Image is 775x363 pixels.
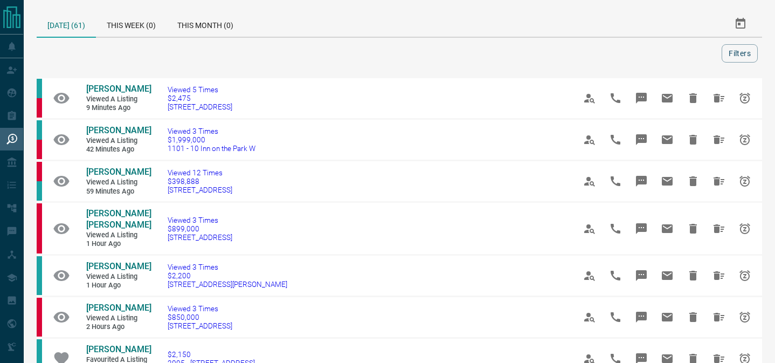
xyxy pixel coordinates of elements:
span: Snooze [732,127,758,153]
span: Hide All from Kareem A [706,263,732,289]
span: 9 minutes ago [86,104,151,113]
span: View Profile [577,85,603,111]
span: Message [628,304,654,330]
span: [STREET_ADDRESS] [168,233,232,242]
span: Message [628,168,654,194]
span: Message [628,127,654,153]
span: Viewed 5 Times [168,85,232,94]
span: 1 hour ago [86,239,151,249]
a: Viewed 3 Times$899,000[STREET_ADDRESS] [168,216,232,242]
a: Viewed 5 Times$2,475[STREET_ADDRESS] [168,85,232,111]
span: Email [654,216,680,242]
div: condos.ca [37,181,42,201]
span: Snooze [732,263,758,289]
span: Snooze [732,168,758,194]
button: Filters [722,44,758,63]
div: This Week (0) [96,11,167,37]
span: Call [603,263,628,289]
span: View Profile [577,216,603,242]
span: Hide All from Ji Eun Lee [706,127,732,153]
span: Message [628,263,654,289]
span: Viewed a Listing [86,231,151,240]
span: Viewed a Listing [86,314,151,323]
span: Viewed 3 Times [168,127,255,135]
span: 59 minutes ago [86,187,151,196]
span: [PERSON_NAME] [86,125,151,135]
div: This Month (0) [167,11,244,37]
span: Call [603,168,628,194]
span: Viewed 3 Times [168,304,232,313]
span: View Profile [577,304,603,330]
span: $2,200 [168,271,287,280]
span: $899,000 [168,224,232,233]
span: Message [628,85,654,111]
span: $1,999,000 [168,135,255,144]
span: Hide [680,168,706,194]
a: [PERSON_NAME] [86,167,151,178]
span: Snooze [732,85,758,111]
span: [PERSON_NAME] [86,84,151,94]
span: [PERSON_NAME] [86,167,151,177]
div: property.ca [37,98,42,118]
div: condos.ca [37,256,42,295]
span: Email [654,263,680,289]
span: 1 hour ago [86,281,151,290]
div: property.ca [37,298,42,337]
span: Email [654,85,680,111]
div: [DATE] (61) [37,11,96,38]
span: Call [603,85,628,111]
span: Viewed a Listing [86,178,151,187]
span: View Profile [577,127,603,153]
span: Call [603,304,628,330]
span: Viewed a Listing [86,136,151,146]
span: Viewed 12 Times [168,168,232,177]
span: 1101 - 10 Inn on the Park W [168,144,255,153]
span: Email [654,127,680,153]
span: Viewed 3 Times [168,263,287,271]
div: condos.ca [37,120,42,140]
div: condos.ca [37,79,42,98]
span: Hide [680,263,706,289]
span: Hide [680,127,706,153]
button: Select Date Range [728,11,753,37]
span: Hide All from Siddhant Khanna [706,168,732,194]
span: [PERSON_NAME] [86,261,151,271]
span: Viewed a Listing [86,95,151,104]
a: Viewed 3 Times$850,000[STREET_ADDRESS] [168,304,232,330]
span: Call [603,127,628,153]
a: Viewed 12 Times$398,888[STREET_ADDRESS] [168,168,232,194]
span: Snooze [732,304,758,330]
span: Snooze [732,216,758,242]
span: [PERSON_NAME] [86,303,151,313]
span: Viewed a Listing [86,272,151,282]
span: Call [603,216,628,242]
span: [STREET_ADDRESS] [168,321,232,330]
span: $850,000 [168,313,232,321]
a: [PERSON_NAME] [86,303,151,314]
div: property.ca [37,140,42,159]
span: View Profile [577,263,603,289]
span: 2 hours ago [86,323,151,332]
span: Hide [680,216,706,242]
a: [PERSON_NAME] [86,344,151,355]
a: Viewed 3 Times$2,200[STREET_ADDRESS][PERSON_NAME] [168,263,287,289]
span: Email [654,168,680,194]
div: property.ca [37,162,42,181]
span: [PERSON_NAME] [86,344,151,354]
a: [PERSON_NAME] [86,261,151,272]
a: [PERSON_NAME] [86,125,151,136]
a: [PERSON_NAME] [86,84,151,95]
span: Hide [680,85,706,111]
span: $2,475 [168,94,232,102]
span: $398,888 [168,177,232,186]
span: [STREET_ADDRESS][PERSON_NAME] [168,280,287,289]
div: property.ca [37,203,42,254]
span: $2,150 [168,350,255,359]
span: Email [654,304,680,330]
span: Message [628,216,654,242]
span: Hide All from Nikki J S [706,216,732,242]
a: Viewed 3 Times$1,999,0001101 - 10 Inn on the Park W [168,127,255,153]
span: 42 minutes ago [86,145,151,154]
span: Hide [680,304,706,330]
span: Hide All from Hanmoui Lee [706,85,732,111]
